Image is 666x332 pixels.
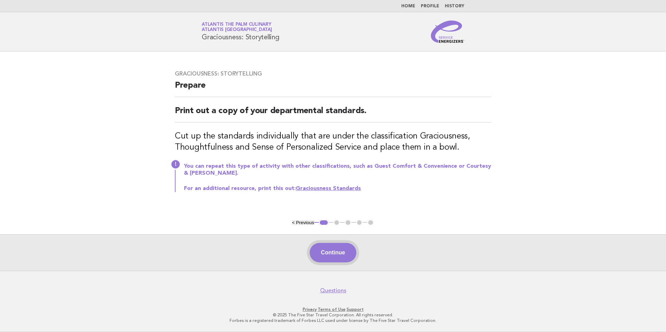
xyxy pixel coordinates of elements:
[318,307,346,312] a: Terms of Use
[120,318,546,323] p: Forbes is a registered trademark of Forbes LLC used under license by The Five Star Travel Corpora...
[319,219,329,226] button: 1
[347,307,364,312] a: Support
[175,70,491,77] h3: Graciousness: Storytelling
[175,105,491,122] h2: Print out a copy of your departmental standards.
[292,220,314,225] button: < Previous
[303,307,317,312] a: Privacy
[184,163,491,177] p: You can repeat this type of activity with other classifications, such as Guest Comfort & Convenie...
[445,4,464,8] a: History
[120,307,546,312] p: · ·
[296,186,361,191] a: Graciousness Standards
[421,4,439,8] a: Profile
[401,4,415,8] a: Home
[202,28,272,32] span: Atlantis [GEOGRAPHIC_DATA]
[320,287,346,294] a: Questions
[120,312,546,318] p: © 2025 The Five Star Travel Corporation. All rights reserved.
[184,185,491,192] p: For an additional resource, print this out:
[175,80,491,97] h2: Prepare
[202,23,279,41] h1: Graciousness: Storytelling
[310,243,356,262] button: Continue
[175,131,491,153] h3: Cut up the standards individually that are under the classification Graciousness, Thoughtfulness ...
[202,22,272,32] a: Atlantis The Palm CulinaryAtlantis [GEOGRAPHIC_DATA]
[431,21,464,43] img: Service Energizers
